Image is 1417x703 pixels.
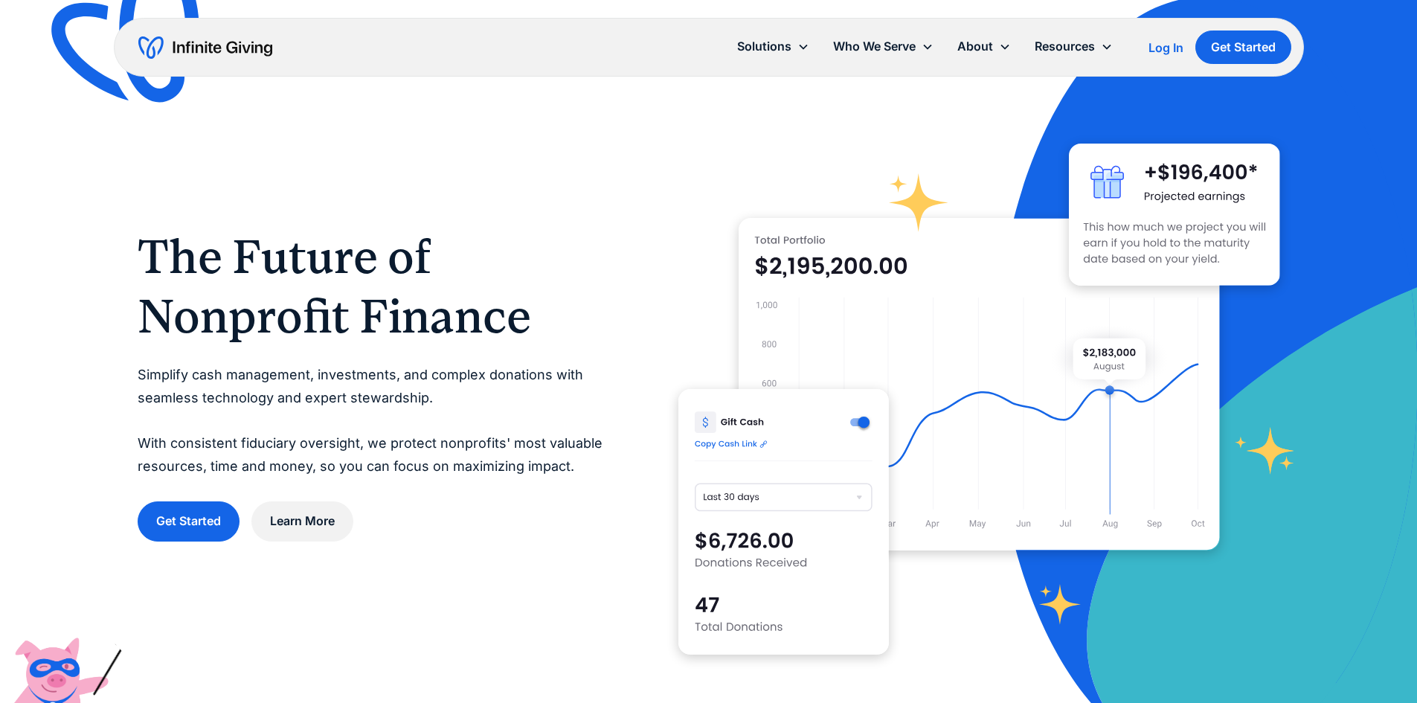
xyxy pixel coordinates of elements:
img: donation software for nonprofits [678,389,889,655]
a: Get Started [138,501,240,541]
div: Solutions [725,31,821,62]
div: About [957,36,993,57]
a: Get Started [1195,31,1291,64]
img: fundraising star [1235,427,1295,474]
a: home [138,36,272,60]
div: Resources [1035,36,1095,57]
div: Resources [1023,31,1125,62]
div: About [945,31,1023,62]
div: Log In [1148,42,1183,54]
img: nonprofit donation platform [739,218,1220,550]
a: Log In [1148,39,1183,57]
div: Solutions [737,36,791,57]
h1: The Future of Nonprofit Finance [138,227,619,346]
a: Learn More [251,501,353,541]
div: Who We Serve [833,36,916,57]
p: Simplify cash management, investments, and complex donations with seamless technology and expert ... [138,364,619,478]
div: Who We Serve [821,31,945,62]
